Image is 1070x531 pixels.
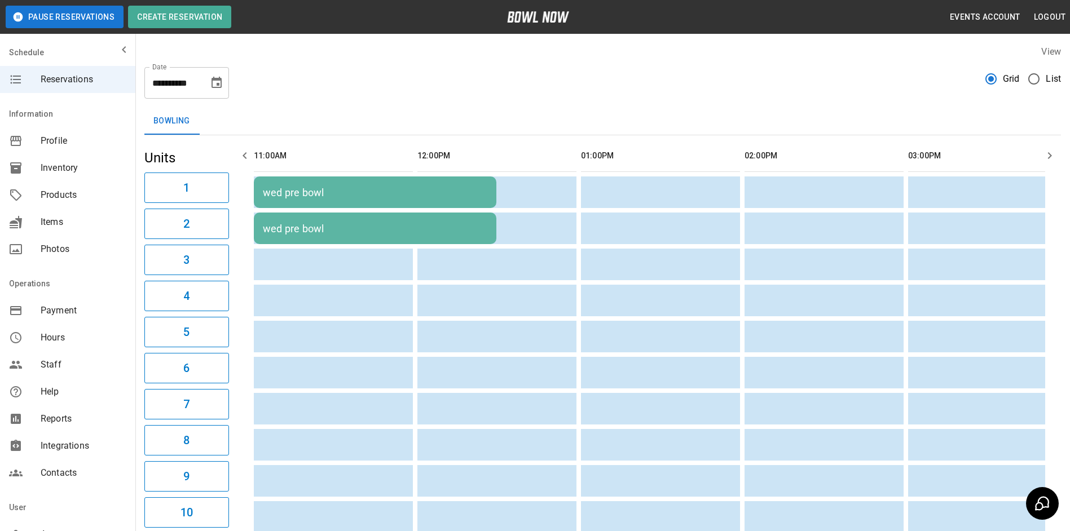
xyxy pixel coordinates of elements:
[144,281,229,311] button: 4
[1046,72,1061,86] span: List
[205,72,228,94] button: Choose date, selected date is Sep 30, 2025
[263,223,487,234] div: wed pre bowl
[180,503,193,521] h6: 10
[128,6,231,28] button: Create Reservation
[254,140,413,172] th: 11:00AM
[41,242,126,256] span: Photos
[6,6,124,28] button: Pause Reservations
[1041,46,1061,57] label: View
[144,209,229,239] button: 2
[183,359,190,377] h6: 6
[144,245,229,275] button: 3
[581,140,740,172] th: 01:00PM
[183,395,190,413] h6: 7
[183,251,190,269] h6: 3
[41,466,126,480] span: Contacts
[41,385,126,399] span: Help
[144,149,229,167] h5: Units
[144,353,229,383] button: 6
[263,187,487,198] div: wed pre bowl
[183,431,190,449] h6: 8
[41,215,126,229] span: Items
[144,497,229,528] button: 10
[41,412,126,426] span: Reports
[144,461,229,492] button: 9
[144,172,229,203] button: 1
[745,140,904,172] th: 02:00PM
[1003,72,1020,86] span: Grid
[41,188,126,202] span: Products
[41,73,126,86] span: Reservations
[144,317,229,347] button: 5
[41,304,126,317] span: Payment
[183,323,190,341] h6: 5
[41,134,126,148] span: Profile
[183,287,190,305] h6: 4
[41,161,126,175] span: Inventory
[41,331,126,344] span: Hours
[144,108,199,135] button: Bowling
[41,358,126,371] span: Staff
[183,179,190,197] h6: 1
[945,7,1025,28] button: Events Account
[183,467,190,485] h6: 9
[417,140,576,172] th: 12:00PM
[144,425,229,455] button: 8
[183,215,190,233] h6: 2
[144,389,229,419] button: 7
[507,11,569,23] img: logo
[1029,7,1070,28] button: Logout
[144,108,1061,135] div: inventory tabs
[41,439,126,453] span: Integrations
